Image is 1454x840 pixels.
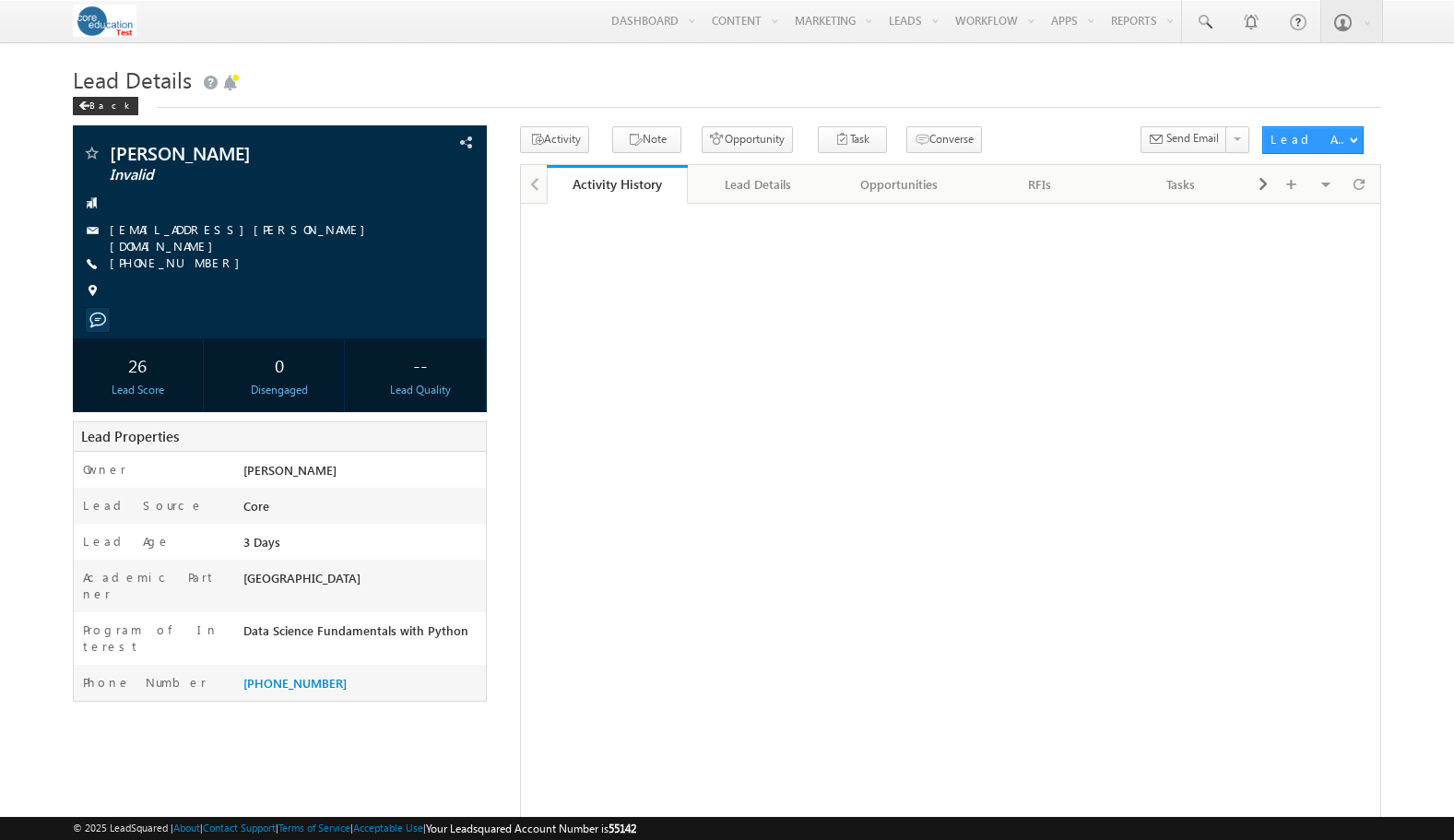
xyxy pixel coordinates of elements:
[520,126,589,153] button: Activity
[110,221,374,254] a: [EMAIL_ADDRESS][PERSON_NAME][DOMAIN_NAME]
[612,126,681,153] button: Note
[73,97,138,115] div: Back
[83,497,204,514] label: Lead Source
[110,166,367,184] span: Invalid
[73,96,148,112] a: Back
[83,674,207,691] label: Phone Number
[77,348,198,382] div: 26
[73,5,136,37] img: Custom Logo
[239,569,486,595] div: [GEOGRAPHIC_DATA]
[77,382,198,398] div: Lead Score
[1166,130,1219,147] span: Send Email
[243,462,337,478] span: [PERSON_NAME]
[702,126,793,153] button: Opportunity
[243,675,347,691] a: [PHONE_NUMBER]
[703,173,812,195] div: Lead Details
[278,822,350,834] a: Terms of Service
[1141,126,1227,153] button: Send Email
[239,621,486,647] div: Data Science Fundamentals with Python
[83,461,126,478] label: Owner
[561,175,674,193] div: Activity History
[83,621,223,655] label: Program of Interest
[203,822,276,834] a: Contact Support
[844,173,953,195] div: Opportunities
[547,165,688,204] a: Activity History
[1262,126,1364,154] button: Lead Actions
[353,822,423,834] a: Acceptable Use
[73,820,636,837] span: © 2025 LeadSquared | | | | |
[83,569,223,602] label: Academic Partner
[239,533,486,559] div: 3 Days
[609,822,636,835] span: 55142
[906,126,982,153] button: Converse
[1126,173,1235,195] div: Tasks
[239,497,486,523] div: Core
[361,348,481,382] div: --
[1271,131,1349,148] div: Lead Actions
[426,822,636,835] span: Your Leadsquared Account Number is
[73,65,192,94] span: Lead Details
[219,382,339,398] div: Disengaged
[110,254,249,270] a: [PHONE_NUMBER]
[970,165,1111,204] a: RFIs
[829,165,970,204] a: Opportunities
[173,822,200,834] a: About
[219,348,339,382] div: 0
[985,173,1094,195] div: RFIs
[1111,165,1252,204] a: Tasks
[110,144,367,162] span: [PERSON_NAME]
[81,427,179,445] span: Lead Properties
[818,126,887,153] button: Task
[83,533,171,550] label: Lead Age
[361,382,481,398] div: Lead Quality
[688,165,829,204] a: Lead Details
